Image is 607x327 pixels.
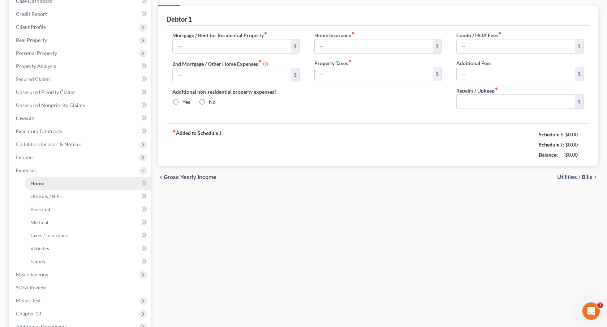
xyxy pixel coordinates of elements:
[25,190,151,203] a: Utilities / Bills
[539,152,558,158] strong: Balance:
[10,8,151,21] a: Credit Report
[16,11,47,17] span: Credit Report
[25,177,151,190] a: Home
[16,310,41,317] span: Chapter 13
[16,115,35,121] span: Lawsuits
[10,73,151,86] a: Secured Claims
[16,141,82,147] span: Codebtors Insiders & Notices
[351,31,355,35] i: fiber_manual_record
[565,141,584,148] div: $0.00
[16,63,56,69] span: Property Analysis
[182,98,190,106] label: Yes
[173,68,291,82] input: --
[209,98,216,106] label: No
[565,131,584,138] div: $0.00
[16,297,41,303] span: Means Test
[16,50,57,56] span: Personal Property
[575,95,584,109] div: $
[575,67,584,81] div: $
[264,31,267,35] i: fiber_manual_record
[16,167,36,173] span: Expenses
[16,284,46,290] span: SOFA Review
[167,15,192,24] div: Debtor 1
[557,174,598,180] button: Utilities / Bills chevron_right
[25,216,151,229] a: Medical
[557,174,593,180] span: Utilities / Bills
[30,245,49,251] span: Vehicles
[10,86,151,99] a: Unsecured Priority Claims
[30,219,48,225] span: Medical
[164,174,216,180] span: Gross Yearly Income
[291,39,300,53] div: $
[173,39,291,53] input: --
[30,180,44,186] span: Home
[172,59,268,68] label: 2nd Mortgage / Other Home Expenses
[457,39,575,53] input: --
[315,67,433,81] input: --
[30,193,62,199] span: Utilities / Bills
[495,87,498,90] i: fiber_manual_record
[16,154,33,160] span: Income
[314,31,355,39] label: Home Insurance
[25,229,151,242] a: Taxes / Insurance
[10,99,151,112] a: Unsecured Nonpriority Claims
[456,31,501,39] label: Condo / HOA Fees
[582,302,600,320] iframe: Intercom live chat
[10,112,151,125] a: Lawsuits
[433,39,442,53] div: $
[456,87,498,94] label: Repairs / Upkeep
[158,174,164,180] i: chevron_left
[315,39,433,53] input: --
[10,60,151,73] a: Property Analysis
[172,31,267,39] label: Mortgage / Rent for Residential Property
[258,59,262,63] i: fiber_manual_record
[457,95,575,109] input: --
[456,59,491,67] label: Additional Fees
[593,174,598,180] i: chevron_right
[25,255,151,268] a: Family
[565,151,584,158] div: $0.00
[172,88,300,95] label: Additional non-residential property expenses?
[539,131,563,137] strong: Schedule I:
[457,67,575,81] input: --
[16,271,48,277] span: Miscellaneous
[172,129,176,133] i: fiber_manual_record
[30,232,68,238] span: Taxes / Insurance
[30,206,50,212] span: Personal
[348,59,352,63] i: fiber_manual_record
[172,129,221,160] strong: Added to Schedule J
[25,203,151,216] a: Personal
[16,128,62,134] span: Executory Contracts
[16,24,46,30] span: Client Profile
[498,31,501,35] i: fiber_manual_record
[291,68,300,82] div: $
[30,258,46,264] span: Family
[433,67,442,81] div: $
[158,174,216,180] button: chevron_left Gross Yearly Income
[10,125,151,138] a: Executory Contracts
[16,102,85,108] span: Unsecured Nonpriority Claims
[16,76,51,82] span: Secured Claims
[16,37,47,43] span: Real Property
[539,141,564,148] strong: Schedule J:
[597,302,603,308] span: 1
[575,39,584,53] div: $
[25,242,151,255] a: Vehicles
[10,281,151,294] a: SOFA Review
[16,89,76,95] span: Unsecured Priority Claims
[314,59,352,67] label: Property Taxes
